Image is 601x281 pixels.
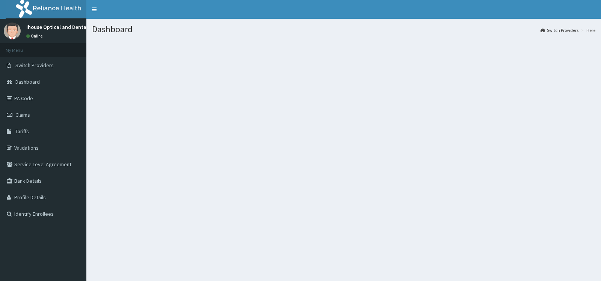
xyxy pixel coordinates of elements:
[15,111,30,118] span: Claims
[579,27,595,33] li: Here
[15,128,29,135] span: Tariffs
[4,23,21,39] img: User Image
[15,62,54,69] span: Switch Providers
[26,24,102,30] p: Ihouse Optical and Dental Clinic
[15,78,40,85] span: Dashboard
[541,27,578,33] a: Switch Providers
[26,33,44,39] a: Online
[92,24,595,34] h1: Dashboard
